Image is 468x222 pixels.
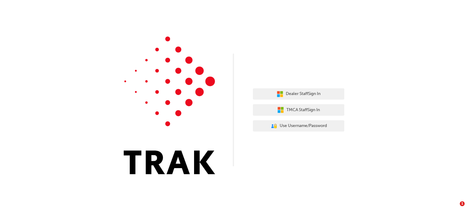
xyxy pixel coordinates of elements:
[253,120,344,132] button: Use Username/Password
[460,201,465,206] span: 1
[124,37,215,174] img: Trak
[286,107,320,114] span: TMCA Staff Sign In
[253,104,344,116] button: TMCA StaffSign In
[280,122,327,129] span: Use Username/Password
[447,201,462,216] iframe: Intercom live chat
[253,88,344,100] button: Dealer StaffSign In
[286,90,321,97] span: Dealer Staff Sign In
